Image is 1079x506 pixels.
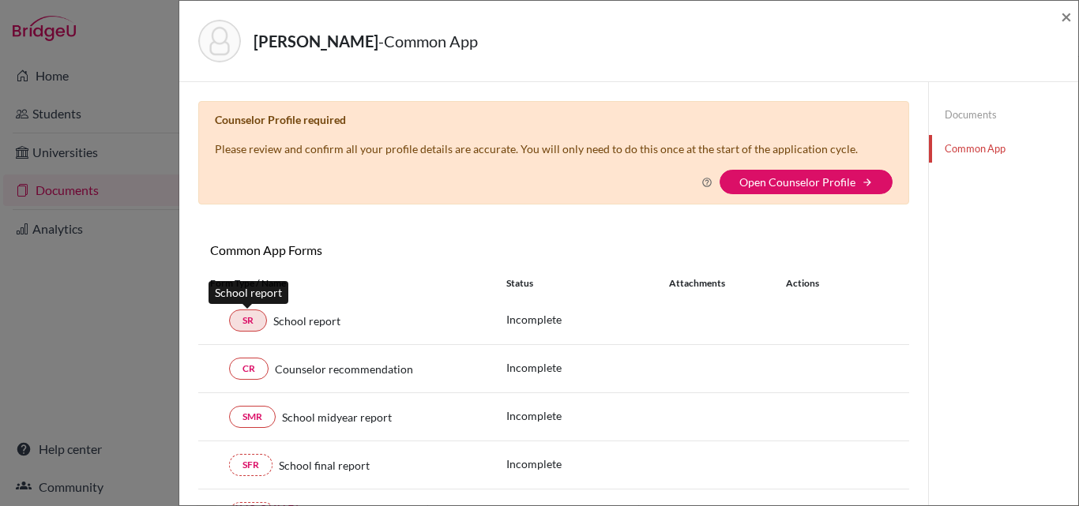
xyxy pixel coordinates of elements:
span: School final report [279,457,370,474]
p: Incomplete [506,311,669,328]
b: Counselor Profile required [215,113,346,126]
strong: [PERSON_NAME] [254,32,378,51]
a: SMR [229,406,276,428]
a: SR [229,309,267,332]
span: School report [273,313,340,329]
div: Form Type / Name [198,276,494,290]
a: Documents [929,101,1078,129]
a: CR [229,358,269,380]
span: × [1061,5,1072,28]
div: Actions [767,276,865,290]
div: Attachments [669,276,767,290]
p: Please review and confirm all your profile details are accurate. You will only need to do this on... [215,141,858,157]
p: Incomplete [506,407,669,424]
span: School midyear report [282,409,392,425]
span: Counselor recommendation [275,361,413,377]
span: - Common App [378,32,478,51]
button: Close [1061,7,1072,26]
button: Open Counselor Profilearrow_forward [720,170,893,194]
a: SFR [229,454,273,476]
div: Status [506,276,669,290]
div: School report [209,281,288,304]
i: arrow_forward [862,177,873,188]
a: Open Counselor Profile [739,175,855,189]
p: Incomplete [506,455,669,472]
h6: Common App Forms [198,242,554,257]
p: Incomplete [506,359,669,376]
a: Common App [929,135,1078,163]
